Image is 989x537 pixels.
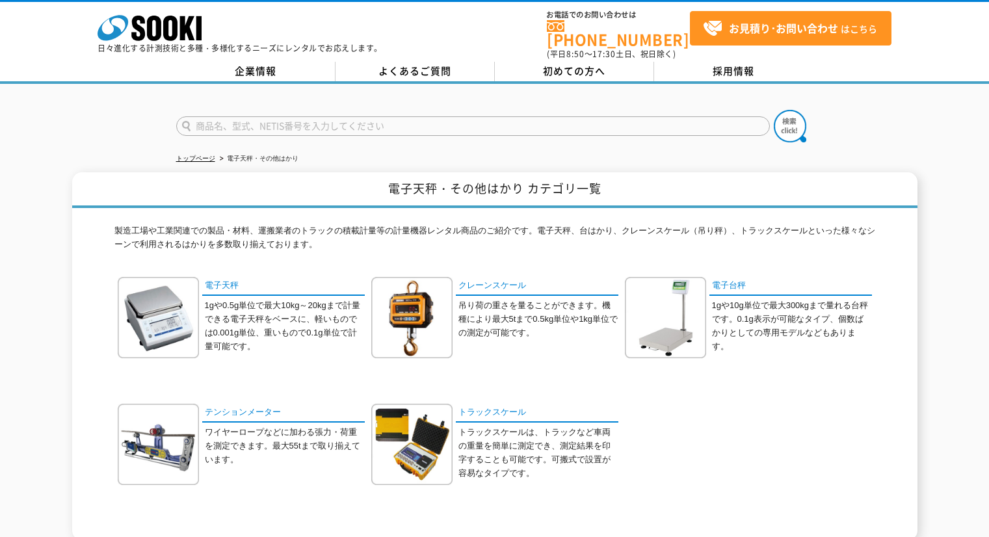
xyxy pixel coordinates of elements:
[709,277,872,296] a: 電子台秤
[654,62,813,81] a: 採用情報
[543,64,605,78] span: 初めての方へ
[336,62,495,81] a: よくあるご質問
[566,48,585,60] span: 8:50
[72,172,917,208] h1: 電子天秤・その他はかり カテゴリ一覧
[371,404,453,485] img: トラックスケール
[547,20,690,47] a: [PHONE_NUMBER]
[625,277,706,358] img: 電子台秤
[205,299,365,353] p: 1gや0.5g単位で最大10kg～20kgまで計量できる電子天秤をベースに、軽いものでは0.001g単位、重いもので0.1g単位で計量可能です。
[592,48,616,60] span: 17:30
[458,299,618,339] p: 吊り荷の重さを量ることができます。機種により最大5tまで0.5kg単位や1kg単位での測定が可能です。
[456,277,618,296] a: クレーンスケール
[205,426,365,466] p: ワイヤーロープなどに加わる張力・荷重を測定できます。最大55tまで取り揃えています。
[118,404,199,485] img: テンションメーター
[774,110,806,142] img: btn_search.png
[703,19,877,38] span: はこちら
[217,152,298,166] li: 電子天秤・その他はかり
[729,20,838,36] strong: お見積り･お問い合わせ
[176,116,770,136] input: 商品名、型式、NETIS番号を入力してください
[176,155,215,162] a: トップページ
[371,277,453,358] img: クレーンスケール
[202,277,365,296] a: 電子天秤
[118,277,199,358] img: 電子天秤
[547,11,690,19] span: お電話でのお問い合わせは
[495,62,654,81] a: 初めての方へ
[202,404,365,423] a: テンションメーター
[98,44,382,52] p: 日々進化する計測技術と多種・多様化するニーズにレンタルでお応えします。
[690,11,891,46] a: お見積り･お問い合わせはこちら
[547,48,676,60] span: (平日 ～ 土日、祝日除く)
[712,299,872,353] p: 1gや10g単位で最大300kgまで量れる台秤です。0.1g表示が可能なタイプ、個数ばかりとしての専用モデルなどもあります。
[456,404,618,423] a: トラックスケール
[114,224,875,258] p: 製造工場や工業関連での製品・材料、運搬業者のトラックの積載計量等の計量機器レンタル商品のご紹介です。電子天秤、台はかり、クレーンスケール（吊り秤）、トラックスケールといった様々なシーンで利用され...
[176,62,336,81] a: 企業情報
[458,426,618,480] p: トラックスケールは、トラックなど車両の重量を簡単に測定でき、測定結果を印字することも可能です。可搬式で設置が容易なタイプです。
